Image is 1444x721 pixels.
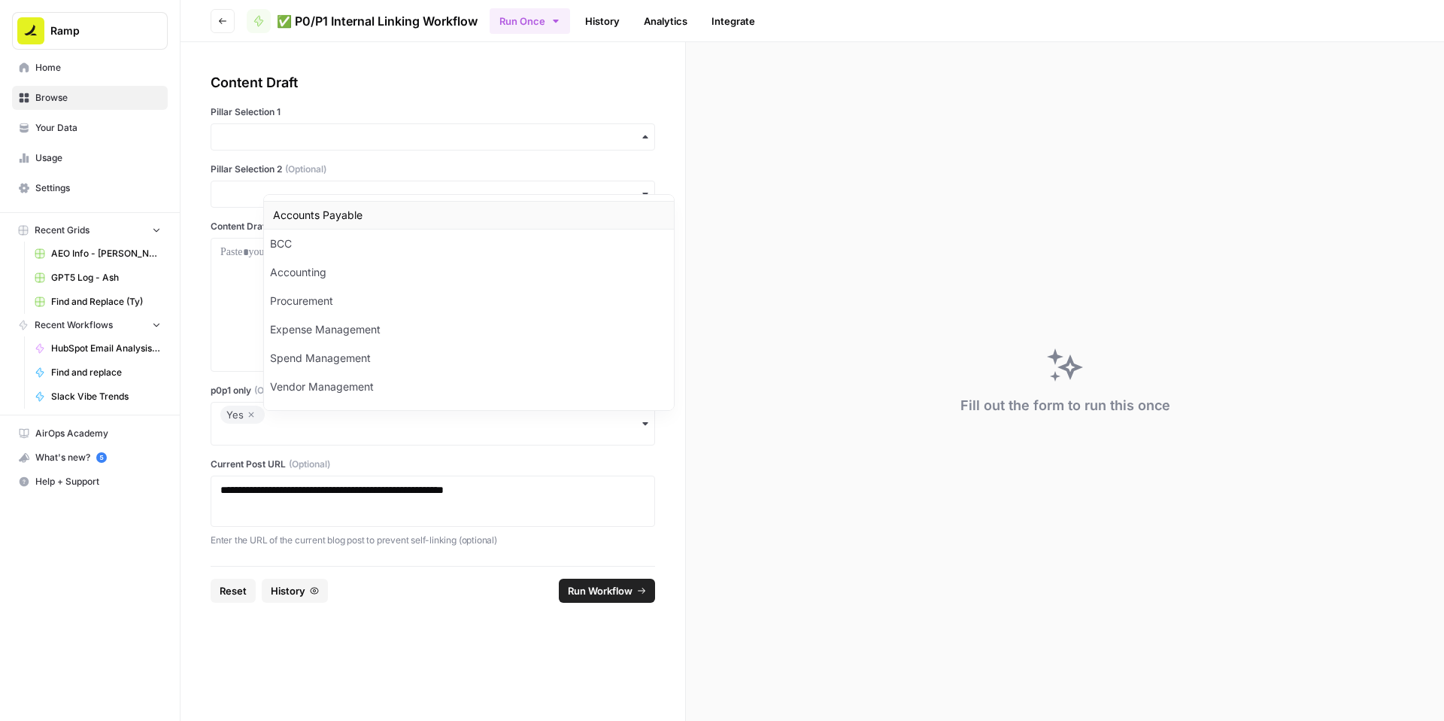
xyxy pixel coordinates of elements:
[51,295,161,309] span: Find and Replace (Ty)
[285,163,326,176] span: (Optional)
[12,12,168,50] button: Workspace: Ramp
[211,220,655,233] label: Content Draft in HTML
[576,9,629,33] a: History
[12,421,168,446] a: AirOps Academy
[226,406,259,424] div: Yes
[28,242,168,266] a: AEO Info - [PERSON_NAME]
[702,9,764,33] a: Integrate
[51,366,161,379] span: Find and replace
[28,290,168,314] a: Find and Replace (Ty)
[12,56,168,80] a: Home
[35,181,161,195] span: Settings
[12,446,168,470] button: What's new? 5
[264,201,674,230] div: Accounts Payable
[35,427,161,440] span: AirOps Academy
[17,17,44,44] img: Ramp Logo
[96,452,107,463] a: 5
[211,458,655,471] label: Current Post URL
[51,247,161,260] span: AEO Info - [PERSON_NAME]
[264,287,674,315] div: Procurement
[35,151,161,165] span: Usage
[35,224,89,237] span: Recent Grids
[271,583,305,598] span: History
[211,402,655,446] button: Yes
[264,230,674,258] div: BCC
[28,336,168,360] a: HubSpot Email Analysis Segment
[262,579,328,603] button: History
[12,219,168,242] button: Recent Grids
[35,318,113,332] span: Recent Workflows
[211,105,655,119] label: Pillar Selection 1
[277,12,478,30] span: ✅ P0/P1 Internal Linking Workflow
[12,86,168,110] a: Browse
[35,121,161,135] span: Your Data
[28,385,168,409] a: Slack Vibe Trends
[12,314,168,336] button: Recent Workflows
[35,61,161,75] span: Home
[211,384,655,397] label: p0p1 only
[12,470,168,494] button: Help + Support
[635,9,696,33] a: Analytics
[264,344,674,373] div: Spend Management
[51,390,161,403] span: Slack Vibe Trends
[51,271,161,284] span: GPT5 Log - Ash
[211,579,256,603] button: Reset
[99,454,103,461] text: 5
[490,8,570,34] button: Run Once
[211,533,655,548] p: Enter the URL of the current blog post to prevent self-linking (optional)
[50,23,141,38] span: Ramp
[289,458,330,471] span: (Optional)
[211,72,655,93] div: Content Draft
[559,579,655,603] button: Run Workflow
[264,258,674,287] div: Accounting
[51,342,161,355] span: HubSpot Email Analysis Segment
[35,91,161,105] span: Browse
[254,384,296,397] span: (Optional)
[960,395,1170,416] div: Fill out the form to run this once
[12,146,168,170] a: Usage
[264,401,674,430] div: FinOps
[211,163,655,176] label: Pillar Selection 2
[568,583,633,598] span: Run Workflow
[264,373,674,401] div: Vendor Management
[35,475,161,488] span: Help + Support
[12,116,168,140] a: Your Data
[13,446,167,469] div: What's new?
[28,266,168,290] a: GPT5 Log - Ash
[12,176,168,200] a: Settings
[264,315,674,344] div: Expense Management
[247,9,478,33] a: ✅ P0/P1 Internal Linking Workflow
[220,583,247,598] span: Reset
[28,360,168,385] a: Find and replace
